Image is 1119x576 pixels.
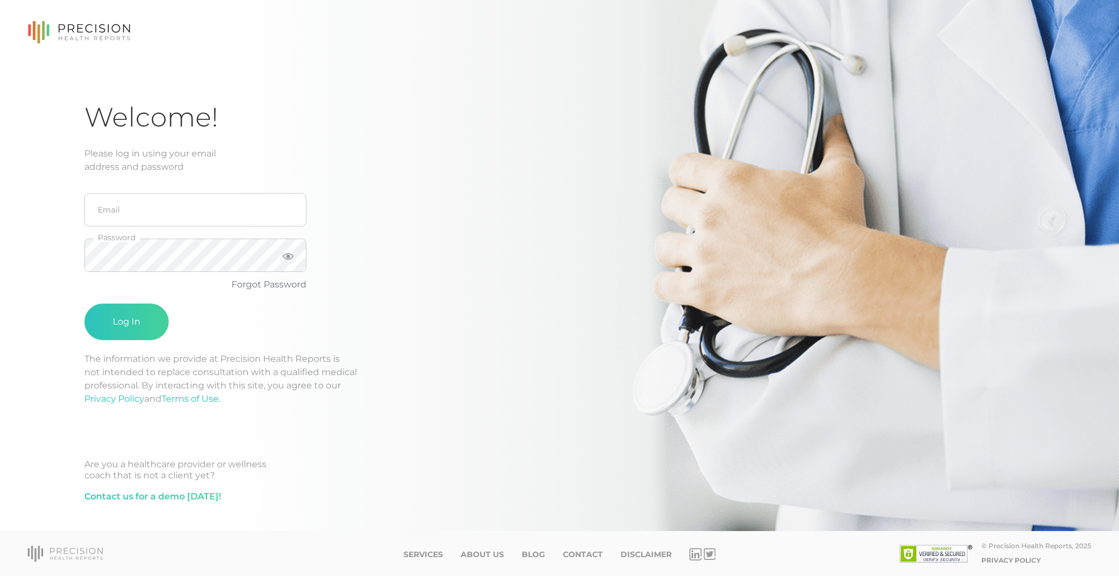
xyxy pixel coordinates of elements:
a: Terms of Use. [162,393,220,404]
a: Services [404,550,443,559]
a: Contact [563,550,603,559]
a: Contact us for a demo [DATE]! [84,490,221,503]
input: Email [84,193,306,226]
div: Are you a healthcare provider or wellness coach that is not a client yet? [84,459,1035,481]
div: Please log in using your email address and password [84,147,1035,174]
a: Blog [522,550,545,559]
h1: Welcome! [84,101,1035,134]
a: Privacy Policy [981,556,1041,564]
p: The information we provide at Precision Health Reports is not intended to replace consultation wi... [84,352,1035,406]
a: Forgot Password [231,279,306,290]
button: Log In [84,304,169,340]
a: About Us [461,550,504,559]
img: SSL site seal - click to verify [900,545,972,563]
a: Disclaimer [621,550,672,559]
a: Privacy Policy [84,393,144,404]
div: © Precision Health Reports, 2025 [981,542,1091,550]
